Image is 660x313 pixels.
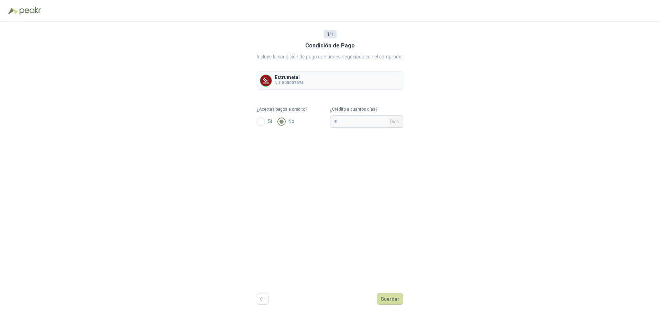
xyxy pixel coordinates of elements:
p: NIT [275,80,304,86]
label: ¿Crédito a cuantos días? [330,106,403,113]
img: Company Logo [260,75,272,86]
span: Días [390,116,399,127]
button: Guardar [377,293,403,305]
span: / 1 [327,31,334,38]
b: 1 [327,32,329,37]
p: Estrumetal [275,75,304,80]
b: 805007674 [282,80,304,85]
img: Peakr [19,7,41,15]
img: Logo [8,8,18,14]
label: ¿Aceptas pagos a crédito? [257,106,330,113]
h3: Condición de Pago [305,41,355,50]
span: Si [265,118,275,125]
span: No [286,118,297,125]
p: Incluye la condición de pago que tienes negociada con el comprador [257,53,403,60]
